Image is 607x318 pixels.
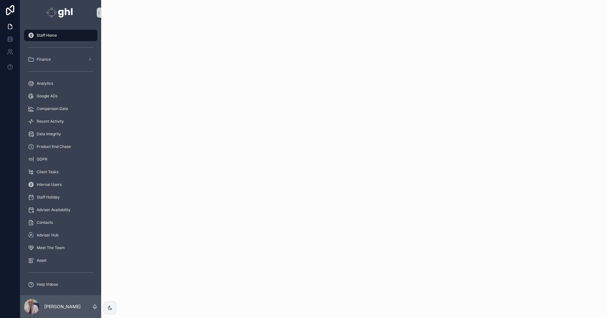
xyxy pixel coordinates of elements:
a: Asset [24,255,97,266]
a: Contacts [24,217,97,228]
span: Client Tasks [37,169,58,174]
span: Asset [37,258,46,263]
a: Adviser Availability [24,204,97,216]
span: Finance [37,57,51,62]
a: Client Tasks [24,166,97,178]
a: Analytics [24,78,97,89]
span: Staff Holiday [37,195,60,200]
span: Recent Activity [37,119,64,124]
a: Recent Activity [24,116,97,127]
span: GDPR [37,157,47,162]
a: Product End Chase [24,141,97,152]
span: Staff Home [37,33,57,38]
a: Data Integrity [24,128,97,140]
span: Data Integrity [37,131,61,137]
a: Staff Holiday [24,192,97,203]
img: App logo [46,8,75,18]
span: Adviser Hub [37,233,58,238]
span: Comparison Data [37,106,68,111]
span: Internal Users [37,182,62,187]
span: Adviser Availability [37,207,71,212]
span: Contacts [37,220,53,225]
a: Comparison Data [24,103,97,114]
span: Google ADs [37,94,58,99]
a: Help Videos [24,279,97,290]
a: Internal Users [24,179,97,190]
span: Help Videos [37,282,58,287]
a: Google ADs [24,90,97,102]
span: Meet The Team [37,245,65,250]
a: GDPR [24,154,97,165]
div: scrollable content [20,25,101,295]
span: Analytics [37,81,53,86]
a: Meet The Team [24,242,97,254]
a: Adviser Hub [24,229,97,241]
a: Staff Home [24,30,97,41]
p: [PERSON_NAME] [44,303,81,310]
span: Product End Chase [37,144,71,149]
a: Finance [24,54,97,65]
